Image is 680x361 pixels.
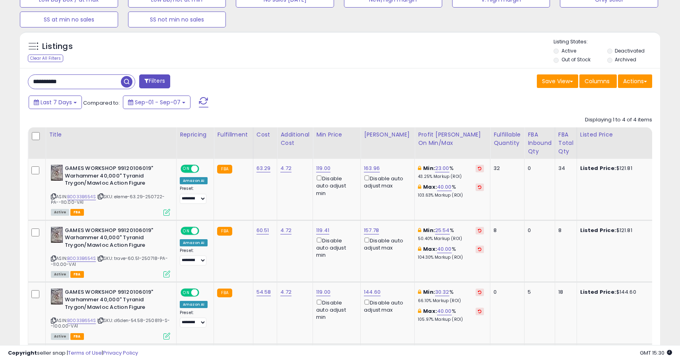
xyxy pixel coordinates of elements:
a: 40.00 [437,245,452,253]
span: Last 7 Days [41,98,72,106]
div: 5 [528,289,549,296]
div: 32 [493,165,518,172]
div: FBA inbound Qty [528,131,552,156]
span: Sep-01 - Sep-07 [135,98,181,106]
small: FBA [217,165,232,174]
div: % [418,308,484,322]
p: 50.40% Markup (ROI) [418,236,484,242]
a: 60.51 [256,226,269,234]
div: Clear All Filters [28,55,63,62]
label: Active [561,47,576,54]
span: OFF [198,166,211,172]
a: 4.72 [280,226,291,234]
a: 144.60 [364,288,381,296]
div: % [418,289,484,303]
div: $121.81 [580,227,646,234]
a: 23.00 [435,164,449,172]
div: ASIN: [51,165,170,215]
span: FBA [70,271,84,278]
div: $121.81 [580,165,646,172]
small: FBA [217,227,232,236]
img: 51JBHfQv14L._SL40_.jpg [51,227,63,243]
span: All listings currently available for purchase on Amazon [51,333,69,340]
b: Listed Price: [580,164,616,172]
div: ASIN: [51,227,170,277]
a: B0033B654S [67,193,96,200]
a: 119.41 [316,226,329,234]
div: Disable auto adjust max [364,174,408,189]
div: [PERSON_NAME] [364,131,411,139]
div: % [418,227,484,242]
span: ON [181,227,191,234]
span: All listings currently available for purchase on Amazon [51,209,69,216]
span: All listings currently available for purchase on Amazon [51,271,69,278]
a: 119.00 [316,288,330,296]
div: Fulfillment [217,131,249,139]
span: ON [181,166,191,172]
b: GAMES WORKSHOP 99120106019" Warhammer 40,000" Tyranid Trygon/Mawloc Action Figure [65,289,161,313]
strong: Copyright [8,349,37,357]
p: 66.10% Markup (ROI) [418,298,484,304]
div: seller snap | | [8,349,138,357]
div: % [418,246,484,260]
a: B0033B654S [67,255,96,262]
div: Displaying 1 to 4 of 4 items [585,116,652,124]
a: 25.54 [435,226,450,234]
p: 104.30% Markup (ROI) [418,255,484,260]
div: % [418,165,484,180]
div: Preset: [180,248,208,266]
a: 54.58 [256,288,271,296]
div: 0 [493,289,518,296]
button: SS not min no sales [128,12,226,27]
label: Deactivated [615,47,645,54]
img: 51JBHfQv14L._SL40_.jpg [51,165,63,181]
th: The percentage added to the cost of goods (COGS) that forms the calculator for Min & Max prices. [415,127,490,159]
label: Out of Stock [561,56,591,63]
a: 119.00 [316,164,330,172]
div: 18 [558,289,571,296]
p: 43.25% Markup (ROI) [418,174,484,180]
div: 0 [528,165,549,172]
div: 0 [528,227,549,234]
div: Disable auto adjust max [364,298,408,314]
div: Amazon AI [180,239,208,246]
div: 34 [558,165,571,172]
span: 2025-09-15 15:30 GMT [640,349,672,357]
span: | SKU: trave-60.51-250718-PA--110.00-VA1 [51,255,168,267]
div: $144.60 [580,289,646,296]
div: Disable auto adjust min [316,174,354,197]
div: 8 [558,227,571,234]
div: ASIN: [51,289,170,339]
span: OFF [198,227,211,234]
div: Amazon AI [180,177,208,184]
a: B0033B654S [67,317,96,324]
div: Disable auto adjust min [316,298,354,321]
button: Last 7 Days [29,96,82,109]
button: Sep-01 - Sep-07 [123,96,190,109]
div: 8 [493,227,518,234]
a: Terms of Use [68,349,102,357]
span: | SKU: eleme-63.29-250722-PA--110.00-VA1 [51,193,165,205]
div: Disable auto adjust max [364,236,408,252]
span: ON [181,289,191,296]
b: GAMES WORKSHOP 99120106019" Warhammer 40,000" Tyranid Trygon/Mawloc Action Figure [65,227,161,251]
button: Filters [139,74,170,88]
div: Profit [PERSON_NAME] on Min/Max [418,131,487,147]
button: Columns [579,74,617,88]
a: 30.32 [435,288,449,296]
div: Listed Price [580,131,649,139]
small: FBA [217,289,232,297]
p: Listing States: [554,38,660,46]
b: Listed Price: [580,226,616,234]
div: Title [49,131,173,139]
b: Max: [423,183,437,191]
span: Columns [585,77,610,85]
b: Min: [423,164,435,172]
span: | SKU: d6den-54.58-250819-S--100.00-VA1 [51,317,170,329]
b: GAMES WORKSHOP 99120106019" Warhammer 40,000" Tyranid Trygon/Mawloc Action Figure [65,165,161,189]
b: Min: [423,226,435,234]
b: Max: [423,245,437,253]
span: FBA [70,333,84,340]
div: Cost [256,131,274,139]
a: 157.78 [364,226,379,234]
